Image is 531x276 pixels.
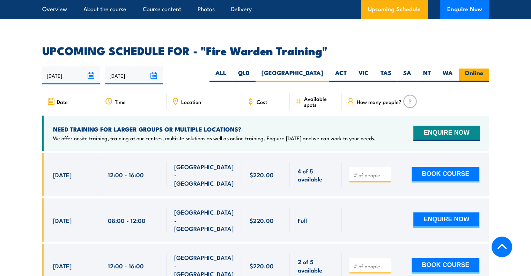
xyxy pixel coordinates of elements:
[329,68,353,82] label: ACT
[297,166,334,183] span: 4 of 5 available
[53,134,376,141] p: We offer onsite training, training at our centres, multisite solutions as well as online training...
[105,66,163,84] input: To date
[108,216,146,224] span: 08:00 - 12:00
[108,261,144,269] span: 12:00 - 16:00
[256,68,329,82] label: [GEOGRAPHIC_DATA]
[375,68,397,82] label: TAS
[53,216,72,224] span: [DATE]
[297,257,334,274] span: 2 of 5 available
[108,170,144,178] span: 12:00 - 16:00
[53,170,72,178] span: [DATE]
[53,125,376,133] h4: NEED TRAINING FOR LARGER GROUPS OR MULTIPLE LOCATIONS?
[353,68,375,82] label: VIC
[353,171,388,178] input: # of people
[437,68,459,82] label: WA
[417,68,437,82] label: NT
[250,261,274,269] span: $220.00
[115,98,126,104] span: Time
[356,98,401,104] span: How many people?
[181,98,201,104] span: Location
[397,68,417,82] label: SA
[174,208,234,232] span: [GEOGRAPHIC_DATA] - [GEOGRAPHIC_DATA]
[57,98,68,104] span: Date
[459,68,489,82] label: Online
[412,167,479,182] button: BOOK COURSE
[353,262,388,269] input: # of people
[304,95,337,107] span: Available spots
[412,258,479,273] button: BOOK COURSE
[297,216,307,224] span: Full
[209,68,232,82] label: ALL
[232,68,256,82] label: QLD
[257,98,267,104] span: Cost
[53,261,72,269] span: [DATE]
[250,216,274,224] span: $220.00
[413,212,479,227] button: ENQUIRE NOW
[42,45,489,55] h2: UPCOMING SCHEDULE FOR - "Fire Warden Training"
[250,170,274,178] span: $220.00
[413,126,479,141] button: ENQUIRE NOW
[174,162,234,187] span: [GEOGRAPHIC_DATA] - [GEOGRAPHIC_DATA]
[42,66,100,84] input: From date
